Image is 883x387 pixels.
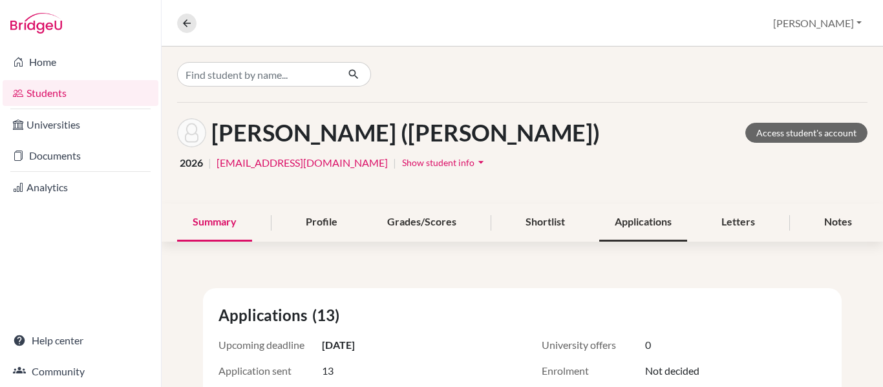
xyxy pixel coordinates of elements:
[745,123,867,143] a: Access student's account
[290,204,353,242] div: Profile
[542,337,645,353] span: University offers
[177,204,252,242] div: Summary
[177,118,206,147] img: Hongtao (Andy) ZHOU's avatar
[180,155,203,171] span: 2026
[393,155,396,171] span: |
[599,204,687,242] div: Applications
[208,155,211,171] span: |
[322,363,334,379] span: 13
[218,363,322,379] span: Application sent
[3,49,158,75] a: Home
[474,156,487,169] i: arrow_drop_down
[372,204,472,242] div: Grades/Scores
[767,11,867,36] button: [PERSON_NAME]
[312,304,345,327] span: (13)
[706,204,771,242] div: Letters
[510,204,580,242] div: Shortlist
[177,62,337,87] input: Find student by name...
[645,363,699,379] span: Not decided
[3,328,158,353] a: Help center
[3,143,158,169] a: Documents
[211,119,600,147] h1: [PERSON_NAME] ([PERSON_NAME])
[542,363,645,379] span: Enrolment
[218,304,312,327] span: Applications
[3,174,158,200] a: Analytics
[3,80,158,106] a: Students
[3,112,158,138] a: Universities
[218,337,322,353] span: Upcoming deadline
[10,13,62,34] img: Bridge-U
[217,155,388,171] a: [EMAIL_ADDRESS][DOMAIN_NAME]
[809,204,867,242] div: Notes
[401,152,488,173] button: Show student infoarrow_drop_down
[402,157,474,168] span: Show student info
[645,337,651,353] span: 0
[322,337,355,353] span: [DATE]
[3,359,158,384] a: Community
